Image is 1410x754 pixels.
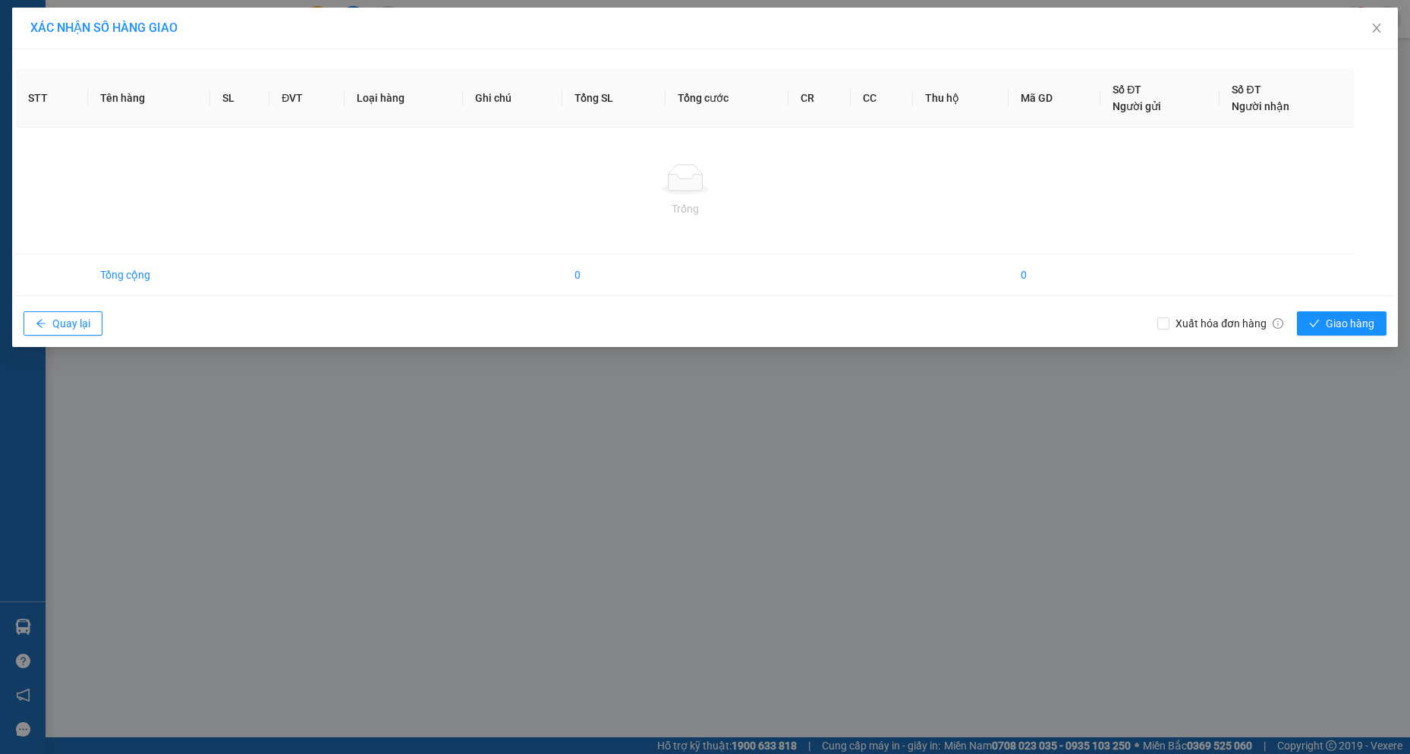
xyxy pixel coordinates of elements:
span: Người gửi [1113,100,1161,112]
th: Mã GD [1009,69,1100,128]
button: Close [1355,8,1398,50]
th: SL [210,69,270,128]
button: arrow-leftQuay lại [24,311,102,336]
span: close [1371,22,1383,34]
th: CC [851,69,913,128]
th: STT [16,69,88,128]
th: Tên hàng [88,69,210,128]
th: Tổng SL [562,69,666,128]
span: Số ĐT [1113,84,1141,96]
span: Xuất hóa đơn hàng [1169,315,1289,332]
td: 0 [1009,254,1100,296]
button: checkGiao hàng [1297,311,1386,336]
span: info-circle [1273,318,1283,329]
th: CR [788,69,851,128]
span: arrow-left [36,318,46,330]
span: check [1309,318,1320,330]
th: Ghi chú [463,69,562,128]
div: Trống [28,200,1342,217]
span: Quay lại [52,315,90,332]
span: Giao hàng [1326,315,1374,332]
th: ĐVT [269,69,345,128]
th: Thu hộ [913,69,1009,128]
span: Người nhận [1232,100,1289,112]
th: Tổng cước [666,69,788,128]
span: Số ĐT [1232,84,1261,96]
td: 0 [562,254,666,296]
th: Loại hàng [345,69,463,128]
td: Tổng cộng [88,254,210,296]
span: XÁC NHẬN SỐ HÀNG GIAO [30,21,178,35]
